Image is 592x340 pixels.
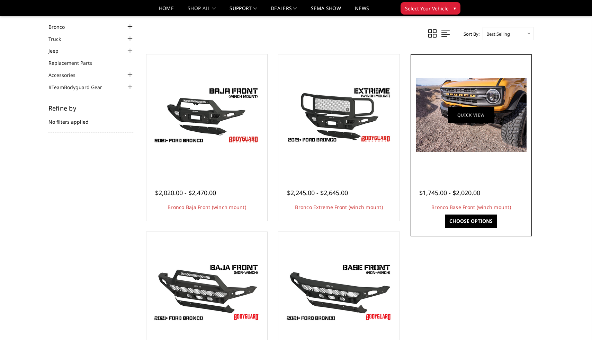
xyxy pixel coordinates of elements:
a: Truck [48,35,70,43]
a: Accessories [48,71,84,79]
span: Select Your Vehicle [405,5,449,12]
a: Bodyguard Ford Bronco Bronco Baja Front (winch mount) [148,56,266,174]
iframe: Chat Widget [557,307,592,340]
img: Bronco Base Front (winch mount) [416,78,527,152]
a: Choose Options [445,215,497,228]
a: Support [230,6,257,16]
a: Quick view [448,107,494,123]
h5: Refine by [48,105,134,111]
span: $1,745.00 - $2,020.00 [419,189,480,197]
a: SEMA Show [311,6,341,16]
img: Bronco Base Front (non-winch) [284,261,394,324]
a: Jeep [48,47,67,54]
div: No filters applied [48,105,134,133]
a: Bronco Extreme Front (winch mount) [295,204,383,210]
a: Bronco Base Front (winch mount) [431,204,511,210]
a: #TeamBodyguard Gear [48,84,111,91]
button: Select Your Vehicle [401,2,460,15]
a: Bronco Extreme Front (winch mount) Bronco Extreme Front (winch mount) [280,56,398,174]
label: Sort By: [460,29,479,39]
a: Home [159,6,174,16]
a: Dealers [271,6,297,16]
a: shop all [188,6,216,16]
span: ▾ [454,5,456,12]
a: Freedom Series - Bronco Base Front Bumper Bronco Base Front (winch mount) [412,56,530,174]
a: Bronco [48,23,73,30]
a: Replacement Parts [48,59,101,67]
span: $2,245.00 - $2,645.00 [287,189,348,197]
a: News [355,6,369,16]
span: $2,020.00 - $2,470.00 [155,189,216,197]
a: Bronco Baja Front (winch mount) [168,204,246,210]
